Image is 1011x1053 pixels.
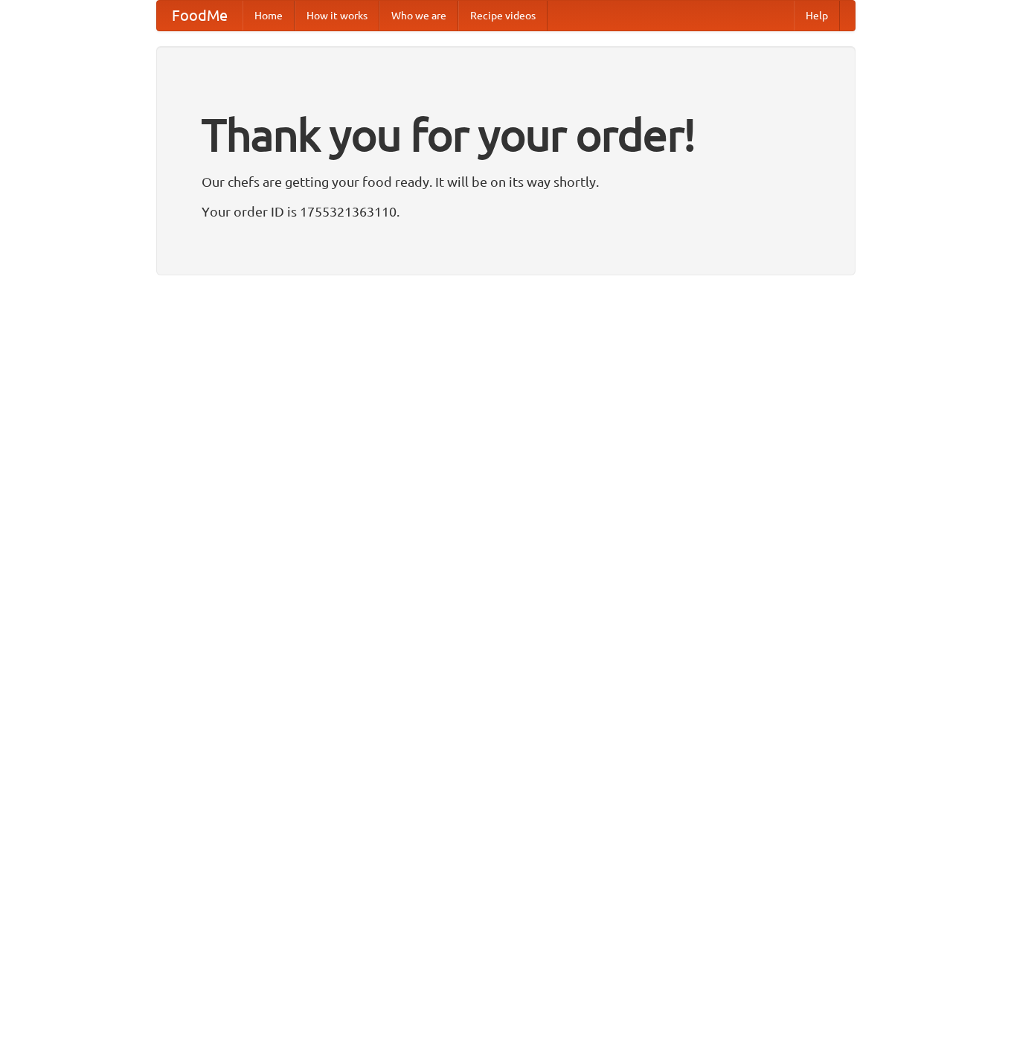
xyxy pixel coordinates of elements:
a: Recipe videos [458,1,548,31]
a: How it works [295,1,379,31]
a: Home [243,1,295,31]
p: Your order ID is 1755321363110. [202,200,810,223]
a: Help [794,1,840,31]
h1: Thank you for your order! [202,99,810,170]
a: FoodMe [157,1,243,31]
a: Who we are [379,1,458,31]
p: Our chefs are getting your food ready. It will be on its way shortly. [202,170,810,193]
